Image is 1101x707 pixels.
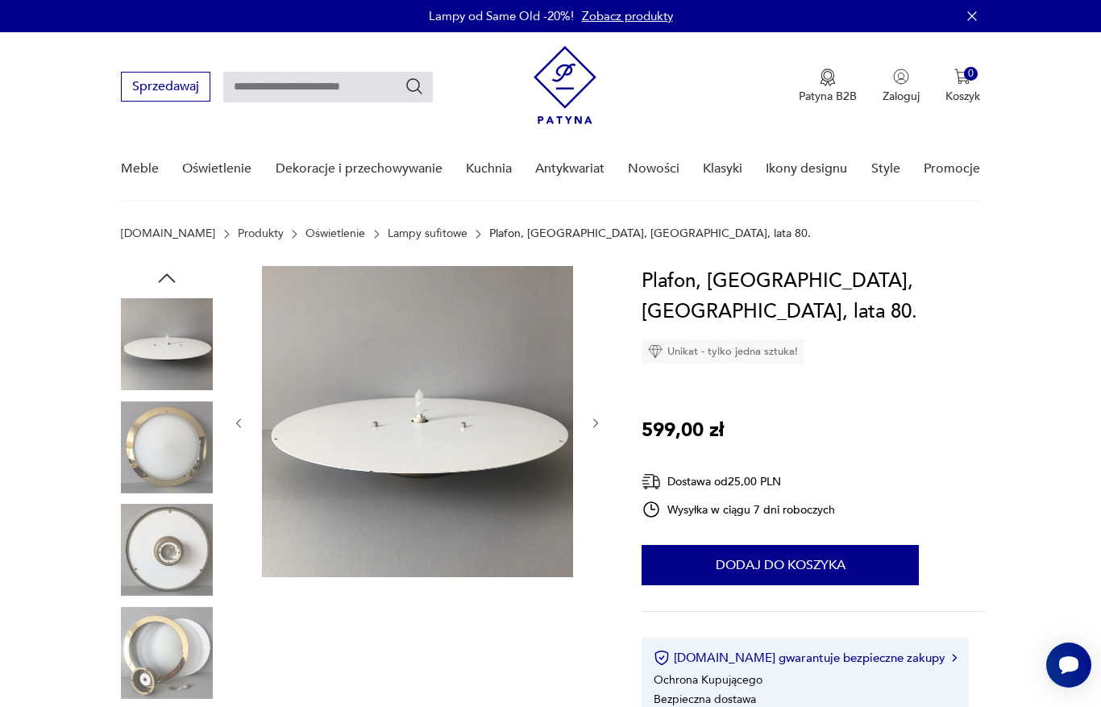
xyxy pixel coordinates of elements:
[642,266,985,327] h1: Plafon, [GEOGRAPHIC_DATA], [GEOGRAPHIC_DATA], lata 80.
[945,89,980,104] p: Koszyk
[429,8,574,24] p: Lampy od Same Old -20%!
[121,82,210,94] a: Sprzedawaj
[964,67,978,81] div: 0
[642,472,835,492] div: Dostawa od 25,00 PLN
[654,650,670,666] img: Ikona certyfikatu
[534,46,596,124] img: Patyna - sklep z meblami i dekoracjami vintage
[121,298,213,390] img: Zdjęcie produktu Plafon, kinkiet, Niemcy, lata 80.
[121,504,213,596] img: Zdjęcie produktu Plafon, kinkiet, Niemcy, lata 80.
[535,138,605,200] a: Antykwariat
[388,227,467,240] a: Lampy sufitowe
[305,227,365,240] a: Oświetlenie
[582,8,673,24] a: Zobacz produkty
[703,138,742,200] a: Klasyki
[642,545,919,585] button: Dodaj do koszyka
[766,138,847,200] a: Ikony designu
[654,650,956,666] button: [DOMAIN_NAME] gwarantuje bezpieczne zakupy
[238,227,284,240] a: Produkty
[489,227,811,240] p: Plafon, [GEOGRAPHIC_DATA], [GEOGRAPHIC_DATA], lata 80.
[799,89,857,104] p: Patyna B2B
[883,69,920,104] button: Zaloguj
[466,138,512,200] a: Kuchnia
[924,138,980,200] a: Promocje
[276,138,442,200] a: Dekoracje i przechowywanie
[871,138,900,200] a: Style
[628,138,679,200] a: Nowości
[121,138,159,200] a: Meble
[799,69,857,104] button: Patyna B2B
[648,344,663,359] img: Ikona diamentu
[121,607,213,699] img: Zdjęcie produktu Plafon, kinkiet, Niemcy, lata 80.
[262,266,573,577] img: Zdjęcie produktu Plafon, kinkiet, Niemcy, lata 80.
[820,69,836,86] img: Ikona medalu
[405,77,424,96] button: Szukaj
[952,654,957,662] img: Ikona strzałki w prawo
[945,69,980,104] button: 0Koszyk
[182,138,251,200] a: Oświetlenie
[1046,643,1091,688] iframe: Smartsupp widget button
[121,72,210,102] button: Sprzedawaj
[642,339,804,364] div: Unikat - tylko jedna sztuka!
[954,69,970,85] img: Ikona koszyka
[799,69,857,104] a: Ikona medaluPatyna B2B
[642,472,661,492] img: Ikona dostawy
[642,415,724,446] p: 599,00 zł
[642,500,835,519] div: Wysyłka w ciągu 7 dni roboczych
[654,692,756,707] li: Bezpieczna dostawa
[883,89,920,104] p: Zaloguj
[654,672,762,688] li: Ochrona Kupującego
[893,69,909,85] img: Ikonka użytkownika
[121,401,213,493] img: Zdjęcie produktu Plafon, kinkiet, Niemcy, lata 80.
[121,227,215,240] a: [DOMAIN_NAME]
